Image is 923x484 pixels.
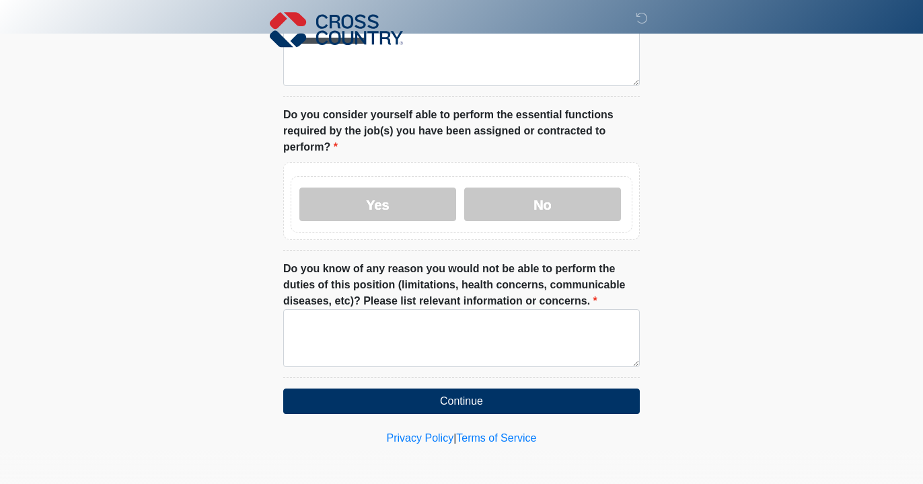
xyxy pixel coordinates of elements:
label: No [464,188,621,221]
a: | [453,432,456,444]
img: Cross Country Logo [270,10,403,49]
a: Privacy Policy [387,432,454,444]
button: Continue [283,389,640,414]
label: Do you know of any reason you would not be able to perform the duties of this position (limitatio... [283,261,640,309]
label: Do you consider yourself able to perform the essential functions required by the job(s) you have ... [283,107,640,155]
a: Terms of Service [456,432,536,444]
label: Yes [299,188,456,221]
